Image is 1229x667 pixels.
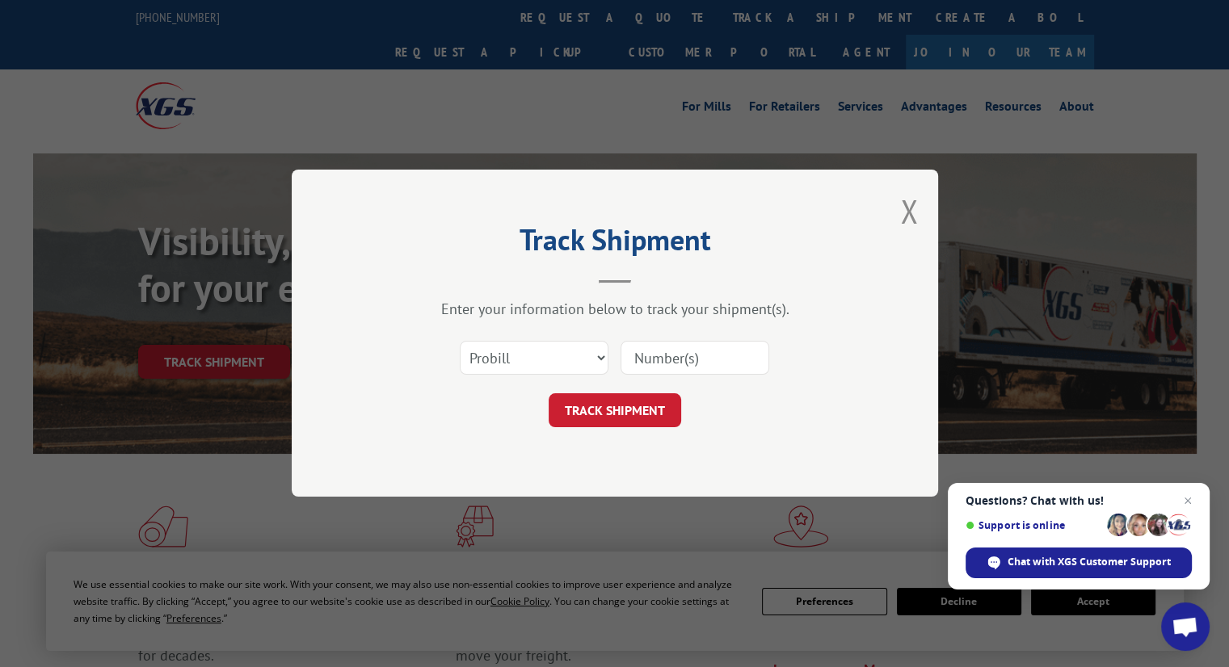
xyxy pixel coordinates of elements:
[372,229,857,259] h2: Track Shipment
[966,547,1192,578] div: Chat with XGS Customer Support
[966,519,1101,531] span: Support is online
[372,300,857,319] div: Enter your information below to track your shipment(s).
[1008,555,1171,569] span: Chat with XGS Customer Support
[1161,602,1210,651] div: Open chat
[1178,491,1197,510] span: Close chat
[621,342,769,375] input: Number(s)
[966,494,1192,507] span: Questions? Chat with us!
[900,190,918,233] button: Close modal
[549,394,681,428] button: TRACK SHIPMENT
